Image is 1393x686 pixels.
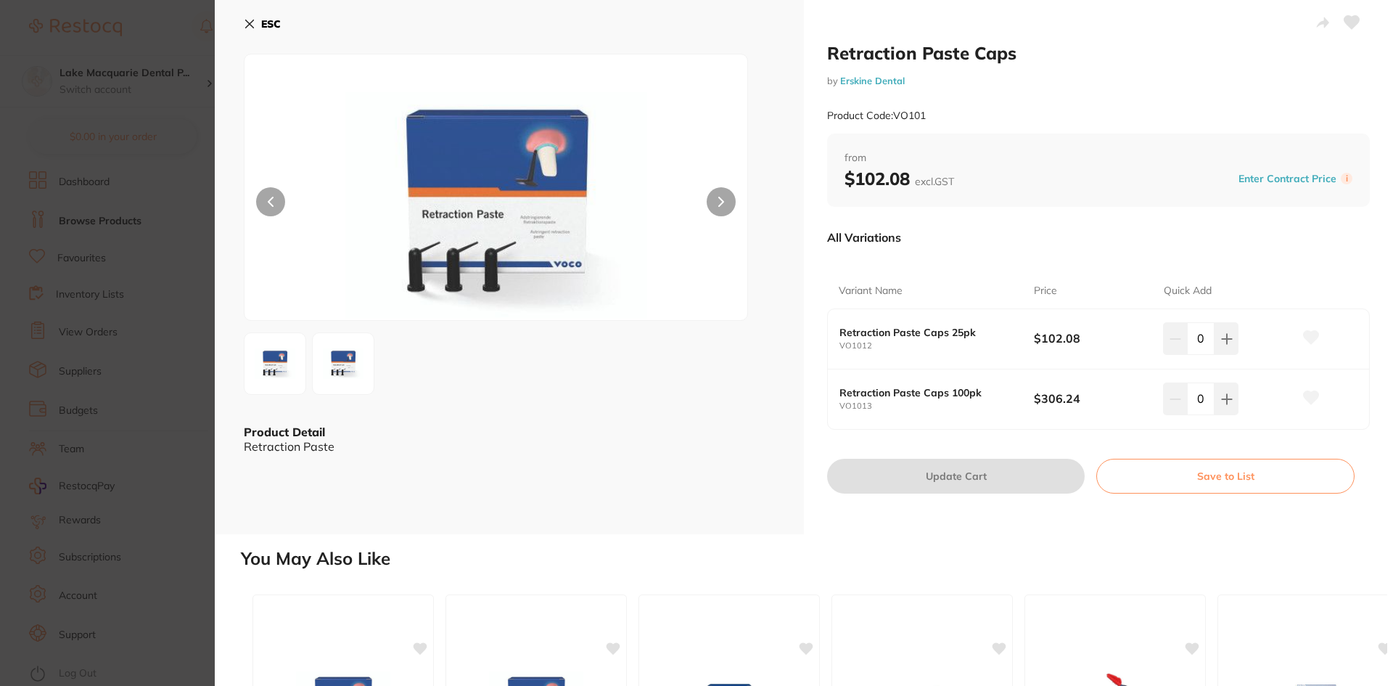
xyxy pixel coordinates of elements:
small: VO1013 [839,401,1034,411]
b: $102.08 [1034,330,1151,346]
b: $306.24 [1034,391,1151,407]
div: Retraction Paste [244,440,775,453]
b: Product Detail [244,425,325,439]
h2: Retraction Paste Caps [827,42,1370,64]
button: Update Cart [827,459,1085,494]
img: Zw [345,91,647,320]
b: $102.08 [845,168,954,189]
p: All Variations [827,230,901,245]
b: Retraction Paste Caps 100pk [839,387,1014,399]
small: by [827,75,1370,86]
small: Product Code: VO101 [827,110,926,122]
small: VO1012 [839,341,1034,351]
img: Zw [249,343,301,385]
p: Variant Name [839,284,903,298]
b: Retraction Paste Caps 25pk [839,327,1014,338]
button: Save to List [1096,459,1355,494]
b: ESC [261,17,281,30]
span: from [845,151,1352,166]
a: Erskine Dental [840,75,905,86]
img: Zw [317,343,369,385]
p: Price [1034,284,1057,298]
span: excl. GST [915,175,954,188]
button: ESC [244,12,281,36]
p: Quick Add [1164,284,1212,298]
h2: You May Also Like [241,549,1387,569]
button: Enter Contract Price [1234,172,1341,186]
label: i [1341,173,1352,184]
